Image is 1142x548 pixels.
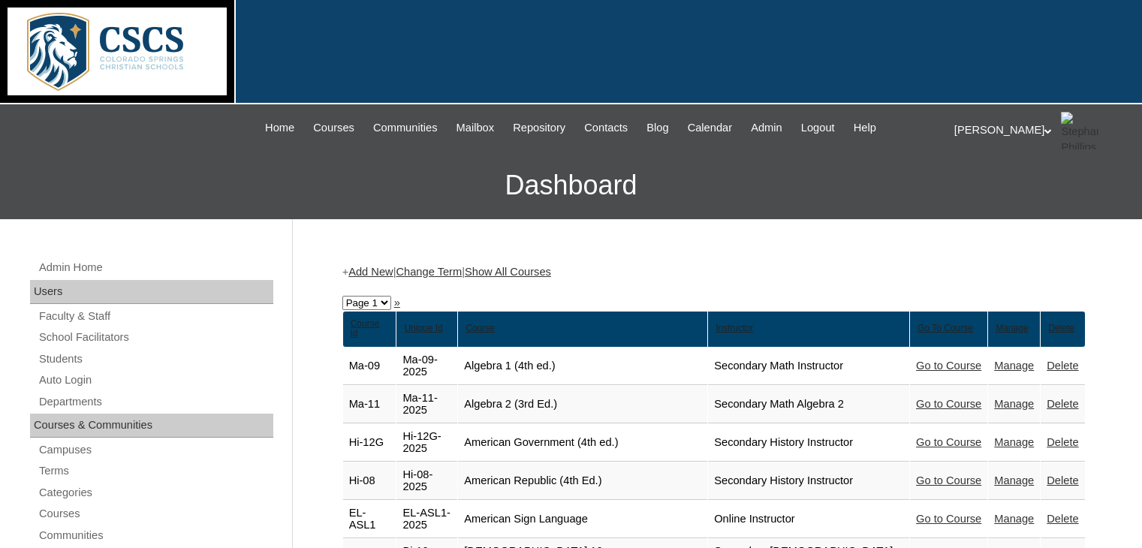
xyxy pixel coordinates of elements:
td: American Republic (4th Ed.) [458,462,707,500]
span: Blog [646,119,668,137]
a: Logout [794,119,842,137]
div: [PERSON_NAME] [954,112,1127,149]
img: Stephanie Phillips [1061,112,1098,149]
a: Terms [38,462,273,480]
a: Auto Login [38,371,273,390]
td: Hi-12G-2025 [396,424,457,462]
a: Calendar [680,119,740,137]
span: Repository [513,119,565,137]
a: Students [38,350,273,369]
a: Courses [38,504,273,523]
td: Secondary Math Instructor [708,348,909,385]
a: Go to Course [916,398,981,410]
a: Categories [38,483,273,502]
u: Delete [1048,323,1074,333]
span: Communities [373,119,438,137]
td: Secondary History Instructor [708,462,909,500]
a: Go to Course [916,474,981,486]
a: Go to Course [916,436,981,448]
td: Ma-09-2025 [396,348,457,385]
td: American Sign Language [458,501,707,538]
a: Manage [994,513,1034,525]
a: Manage [994,436,1034,448]
td: Secondary Math Algebra 2 [708,386,909,423]
td: Ma-11-2025 [396,386,457,423]
a: Delete [1047,436,1078,448]
a: Manage [994,360,1034,372]
a: Admin [743,119,790,137]
a: Campuses [38,441,273,459]
a: Courses [306,119,362,137]
span: Logout [801,119,835,137]
span: Admin [751,119,782,137]
u: Instructor [716,323,753,333]
u: Course Id [351,318,380,339]
a: Blog [639,119,676,137]
a: Manage [994,398,1034,410]
a: Contacts [577,119,635,137]
td: Hi-08-2025 [396,462,457,500]
td: Ma-11 [343,386,396,423]
a: Communities [366,119,445,137]
td: EL-ASL1-2025 [396,501,457,538]
a: Delete [1047,513,1078,525]
span: Courses [313,119,354,137]
td: Hi-08 [343,462,396,500]
a: Add New [348,266,393,278]
u: Course [466,323,495,333]
a: Change Term [396,266,462,278]
a: Go to Course [916,513,981,525]
td: American Government (4th ed.) [458,424,707,462]
a: Departments [38,393,273,411]
td: Online Instructor [708,501,909,538]
a: Delete [1047,360,1078,372]
a: Help [846,119,884,137]
td: Secondary History Instructor [708,424,909,462]
a: Delete [1047,474,1078,486]
a: Home [258,119,302,137]
td: Hi-12G [343,424,396,462]
span: Mailbox [456,119,495,137]
a: Manage [994,474,1034,486]
td: Algebra 1 (4th ed.) [458,348,707,385]
td: EL-ASL1 [343,501,396,538]
a: Repository [505,119,573,137]
span: Contacts [584,119,628,137]
u: Manage [996,323,1028,333]
u: Unique Id [404,323,442,333]
span: Home [265,119,294,137]
a: Delete [1047,398,1078,410]
span: Help [854,119,876,137]
a: Mailbox [449,119,502,137]
a: School Facilitators [38,328,273,347]
a: Faculty & Staff [38,307,273,326]
a: Show All Courses [465,266,551,278]
img: logo-white.png [8,8,227,95]
u: Go To Course [918,323,973,333]
a: » [394,297,400,309]
td: Algebra 2 (3rd Ed.) [458,386,707,423]
a: Admin Home [38,258,273,277]
div: Users [30,280,273,304]
div: Courses & Communities [30,414,273,438]
a: Go to Course [916,360,981,372]
span: Calendar [688,119,732,137]
td: Ma-09 [343,348,396,385]
a: Communities [38,526,273,545]
div: + | | [342,264,1086,280]
h3: Dashboard [8,152,1134,219]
